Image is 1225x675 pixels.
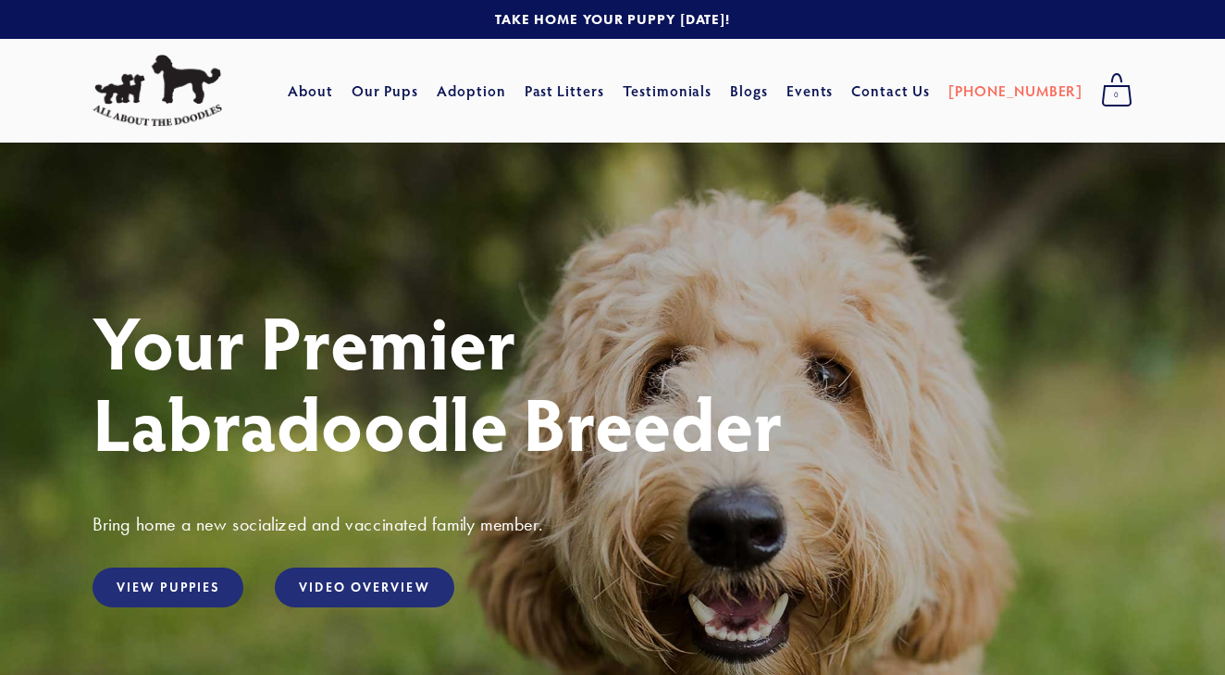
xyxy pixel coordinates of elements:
a: [PHONE_NUMBER] [948,74,1083,107]
a: Blogs [730,74,768,107]
a: Our Pups [352,74,419,107]
a: Video Overview [275,568,453,607]
a: Contact Us [851,74,930,107]
h1: Your Premier Labradoodle Breeder [93,300,1132,463]
a: View Puppies [93,568,243,607]
a: Testimonials [623,74,712,107]
a: Events [786,74,834,107]
a: Past Litters [525,81,605,100]
a: Adoption [437,74,506,107]
span: 0 [1101,83,1132,107]
img: All About The Doodles [93,55,222,127]
a: 0 items in cart [1092,68,1142,114]
a: About [288,74,333,107]
h3: Bring home a new socialized and vaccinated family member. [93,512,1132,536]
